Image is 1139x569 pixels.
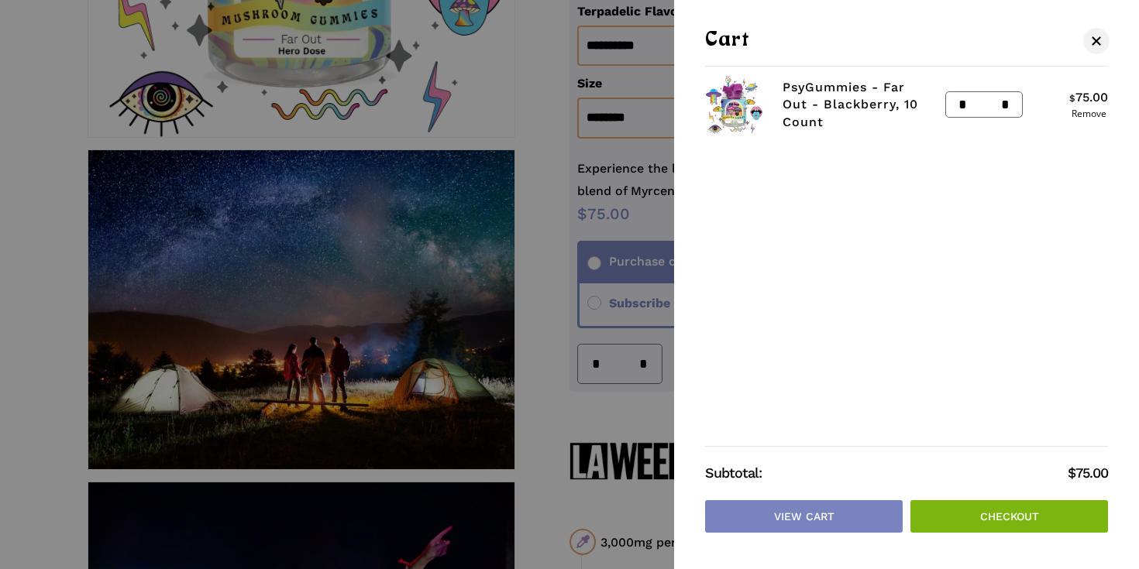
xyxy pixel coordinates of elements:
[705,500,903,533] a: View cart
[705,31,750,50] span: Cart
[1068,464,1075,481] span: $
[1069,109,1108,118] a: Remove PsyGummies - Far Out - Blackberry, 10 Count from cart
[705,462,1068,485] strong: Subtotal:
[1068,464,1108,481] bdi: 75.00
[1069,90,1108,105] bdi: 75.00
[705,76,763,134] img: Psychedelic mushroom gummies in a colorful jar.
[910,500,1108,533] a: Checkout
[1069,93,1075,104] span: $
[971,92,998,117] input: Product quantity
[783,80,918,129] a: PsyGummies - Far Out - Blackberry, 10 Count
